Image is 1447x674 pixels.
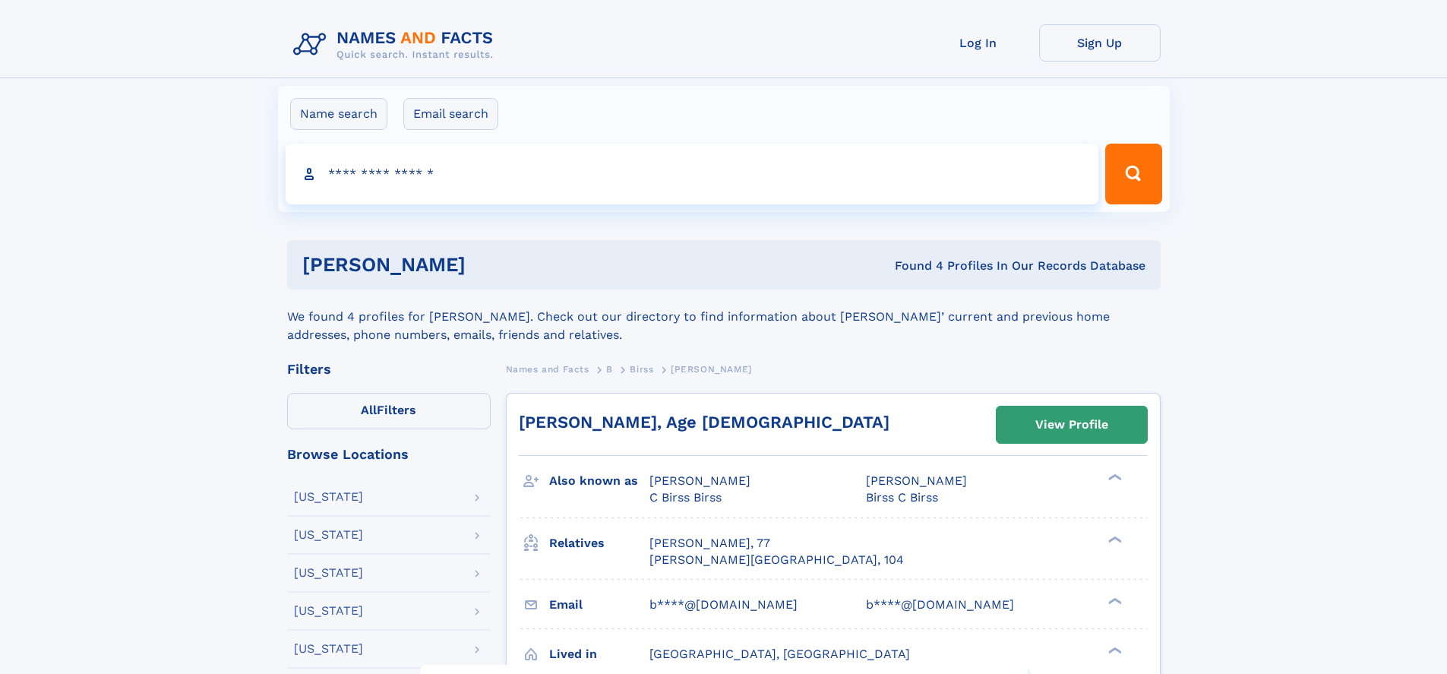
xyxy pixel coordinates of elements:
div: ❯ [1104,534,1123,544]
span: C Birss Birss [649,490,722,505]
div: Filters [287,362,491,376]
span: [GEOGRAPHIC_DATA], [GEOGRAPHIC_DATA] [649,647,910,661]
h3: Also known as [549,468,649,494]
span: [PERSON_NAME] [671,364,752,375]
div: [US_STATE] [294,567,363,579]
h3: Lived in [549,641,649,667]
div: Browse Locations [287,448,491,461]
span: [PERSON_NAME] [649,473,750,488]
span: [PERSON_NAME] [866,473,967,488]
img: Logo Names and Facts [287,24,506,65]
span: B [606,364,613,375]
h3: Email [549,592,649,618]
div: ❯ [1104,473,1123,483]
div: [US_STATE] [294,605,363,617]
label: Name search [290,98,387,130]
a: View Profile [997,407,1147,443]
div: [US_STATE] [294,529,363,541]
h1: [PERSON_NAME] [302,255,681,274]
span: Birss C Birss [866,490,938,505]
a: B [606,359,613,378]
input: search input [286,144,1099,204]
div: ❯ [1104,596,1123,606]
a: Names and Facts [506,359,589,378]
h3: Relatives [549,530,649,556]
div: We found 4 profiles for [PERSON_NAME]. Check out our directory to find information about [PERSON_... [287,290,1161,344]
div: [US_STATE] [294,643,363,655]
span: Birss [630,364,653,375]
label: Email search [403,98,498,130]
div: Found 4 Profiles In Our Records Database [680,258,1145,274]
a: [PERSON_NAME], 77 [649,535,770,552]
div: ❯ [1104,645,1123,655]
div: View Profile [1035,407,1108,442]
a: Sign Up [1039,24,1161,62]
a: Birss [630,359,653,378]
div: [US_STATE] [294,491,363,503]
button: Search Button [1105,144,1161,204]
span: All [361,403,377,417]
label: Filters [287,393,491,429]
a: [PERSON_NAME][GEOGRAPHIC_DATA], 104 [649,552,904,568]
a: Log In [918,24,1039,62]
a: [PERSON_NAME], Age [DEMOGRAPHIC_DATA] [519,413,889,432]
